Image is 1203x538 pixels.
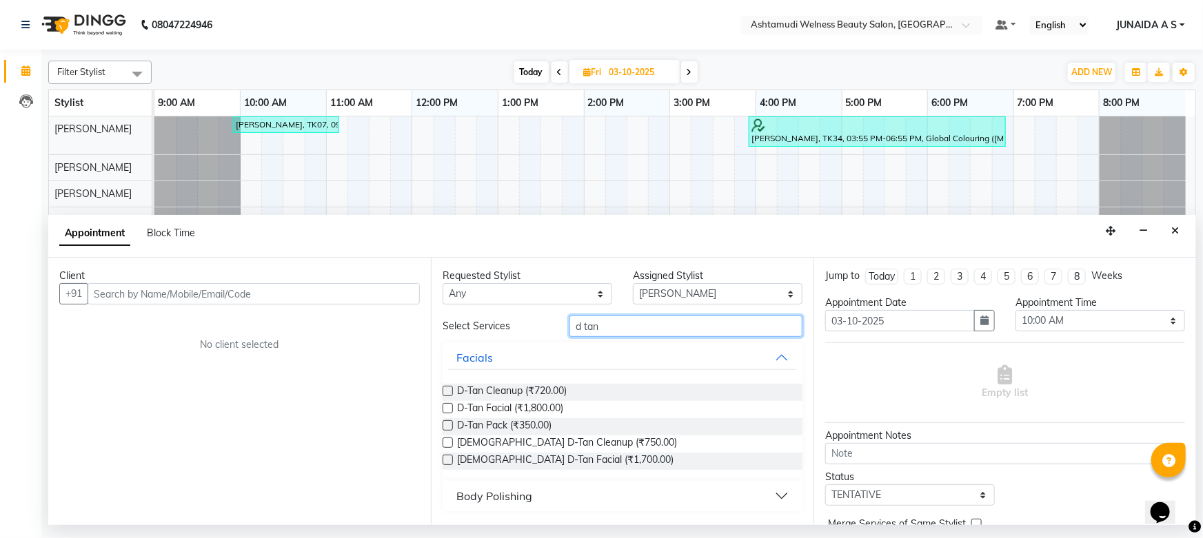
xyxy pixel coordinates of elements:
a: 2:00 PM [585,93,628,113]
li: 2 [927,269,945,284]
button: Facials [448,345,797,370]
input: 2025-10-03 [605,62,674,83]
span: [PERSON_NAME] [54,187,132,200]
div: Appointment Notes [825,428,1185,443]
span: Block Time [147,227,195,239]
span: JUNAIDA A S [1116,18,1177,32]
a: 7:00 PM [1014,93,1058,113]
a: 5:00 PM [842,93,886,113]
li: 1 [904,269,922,284]
div: Facials [456,349,493,366]
input: yyyy-mm-dd [825,310,975,331]
span: [PERSON_NAME] [54,123,132,135]
span: [DEMOGRAPHIC_DATA] D-Tan Cleanup (₹750.00) [457,435,677,453]
img: logo [35,6,130,44]
span: GANESH [54,214,94,226]
li: 3 [951,269,969,284]
a: 11:00 AM [327,93,376,113]
li: 8 [1068,269,1086,284]
div: [PERSON_NAME], TK34, 03:55 PM-06:55 PM, Global Colouring ([MEDICAL_DATA] Free),Highlighting (Per ... [750,118,1004,145]
a: 12:00 PM [412,93,461,113]
div: Today [869,269,895,284]
span: [PERSON_NAME] [54,161,132,174]
iframe: chat widget [1145,483,1189,524]
input: Search by Name/Mobile/Email/Code [88,283,420,304]
li: 5 [998,269,1015,284]
button: ADD NEW [1068,63,1115,82]
li: 4 [974,269,992,284]
div: [PERSON_NAME], TK07, 09:55 AM-11:10 AM, Eyebrows Threading,Layer Cut [234,118,338,131]
span: Filter Stylist [57,66,105,77]
button: Close [1165,220,1185,242]
div: No client selected [92,338,387,352]
a: 6:00 PM [928,93,971,113]
span: Today [514,61,549,83]
span: Fri [580,67,605,77]
a: 10:00 AM [241,93,290,113]
div: Client [59,269,420,283]
a: 3:00 PM [670,93,714,113]
a: 8:00 PM [1100,93,1143,113]
div: Select Services [432,319,559,333]
a: 4:00 PM [756,93,800,113]
a: 9:00 AM [154,93,199,113]
div: Requested Stylist [443,269,612,283]
span: D-Tan Cleanup (₹720.00) [457,384,567,401]
div: Weeks [1091,269,1122,283]
div: Assigned Stylist [633,269,802,283]
input: Search by service name [569,315,802,337]
span: Stylist [54,96,83,109]
span: D-Tan Pack (₹350.00) [457,418,552,435]
span: ADD NEW [1071,67,1112,77]
span: Merge Services of Same Stylist [828,517,966,534]
span: Appointment [59,221,130,246]
li: 6 [1021,269,1039,284]
div: Appointment Time [1015,296,1185,310]
span: [DEMOGRAPHIC_DATA] D-Tan Facial (₹1,700.00) [457,453,674,470]
li: 7 [1044,269,1062,284]
span: D-Tan Facial (₹1,800.00) [457,401,563,418]
button: Body Polishing [448,484,797,508]
div: Body Polishing [456,488,532,504]
div: Jump to [825,269,860,283]
span: Empty list [982,365,1028,400]
button: +91 [59,283,88,304]
a: 1:00 PM [498,93,542,113]
b: 08047224946 [152,6,212,44]
div: Status [825,470,995,484]
div: Appointment Date [825,296,995,310]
